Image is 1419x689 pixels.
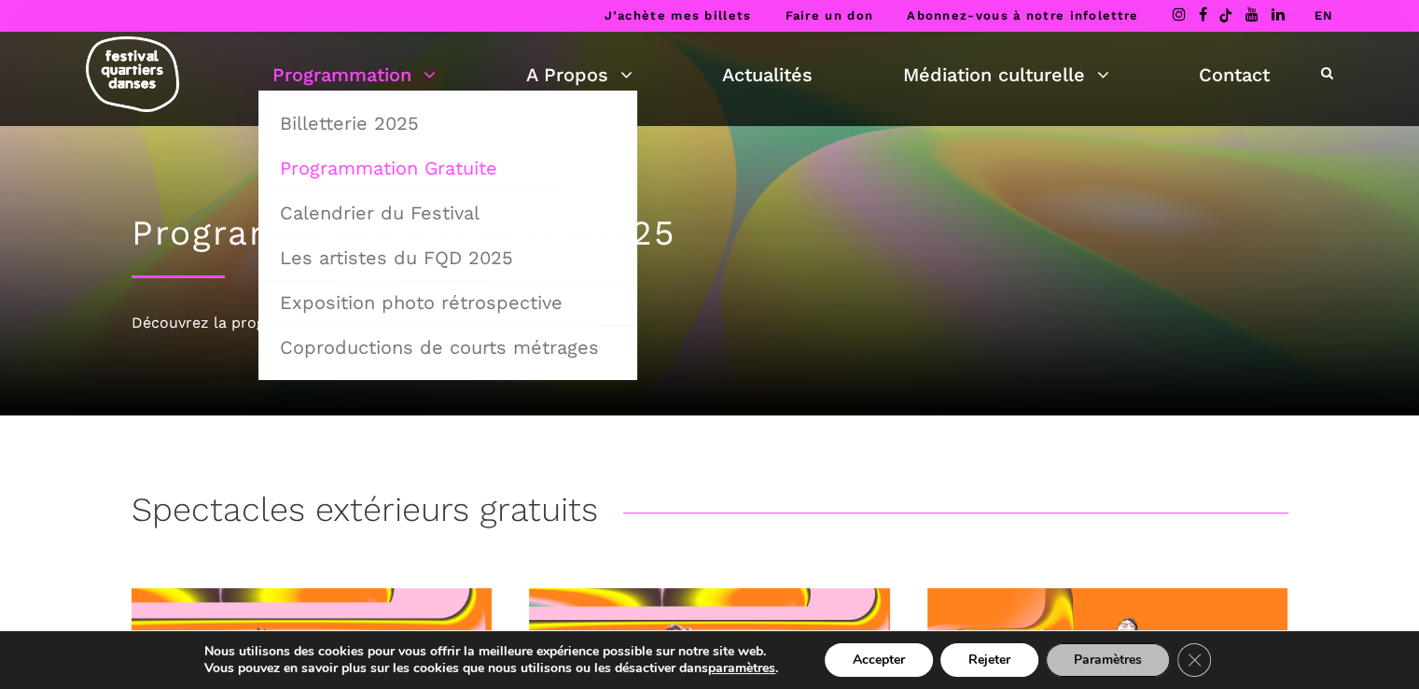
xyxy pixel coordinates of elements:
a: A Propos [526,59,633,91]
a: Actualités [722,59,813,91]
a: Programmation Gratuite [269,147,627,190]
a: Billetterie 2025 [269,102,627,145]
a: Coproductions de courts métrages [269,326,627,369]
a: Calendrier du Festival [269,191,627,234]
div: Découvrez la programmation 2025 du Festival Quartiers Danses ! [132,311,1288,335]
a: Contact [1199,59,1270,91]
a: Programmation [272,59,436,91]
a: Médiation culturelle [903,59,1109,91]
a: Les artistes du FQD 2025 [269,236,627,279]
a: Abonnez-vous à notre infolettre [907,8,1138,22]
h3: Spectacles extérieurs gratuits [132,490,598,537]
a: Exposition photo rétrospective [269,281,627,324]
a: Faire un don [785,8,873,22]
img: logo-fqd-med [86,36,179,112]
button: Paramètres [1046,643,1170,677]
button: Accepter [825,643,933,677]
button: paramètres [708,660,775,677]
h1: Programmation gratuite 2025 [132,213,1288,254]
button: Rejeter [940,643,1038,677]
p: Vous pouvez en savoir plus sur les cookies que nous utilisons ou les désactiver dans . [204,660,778,677]
a: J’achète mes billets [604,8,751,22]
button: Close GDPR Cookie Banner [1177,643,1211,677]
a: EN [1314,8,1333,22]
p: Nous utilisons des cookies pour vous offrir la meilleure expérience possible sur notre site web. [204,643,778,660]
